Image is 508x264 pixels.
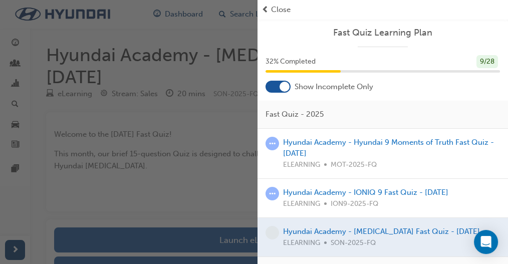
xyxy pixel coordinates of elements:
div: 9 / 28 [476,55,498,69]
span: Fast Quiz - 2025 [266,109,324,120]
span: 32 % Completed [266,56,316,68]
span: prev-icon [262,4,269,16]
span: ELEARNING [283,159,320,171]
span: Close [271,4,291,16]
span: MOT-2025-FQ [331,159,377,171]
span: learningRecordVerb_ATTEMPT-icon [266,187,279,200]
div: Open Intercom Messenger [474,230,498,254]
span: learningRecordVerb_ATTEMPT-icon [266,137,279,150]
span: Show Incomplete Only [295,81,373,93]
a: Fast Quiz Learning Plan [266,27,500,39]
a: Hyundai Academy - Hyundai 9 Moments of Truth Fast Quiz - [DATE] [283,138,494,158]
button: prev-iconClose [262,4,504,16]
span: learningRecordVerb_NONE-icon [266,226,279,239]
span: ION9-2025-FQ [331,198,378,210]
a: Hyundai Academy - IONIQ 9 Fast Quiz - [DATE] [283,188,448,197]
span: ELEARNING [283,198,320,210]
